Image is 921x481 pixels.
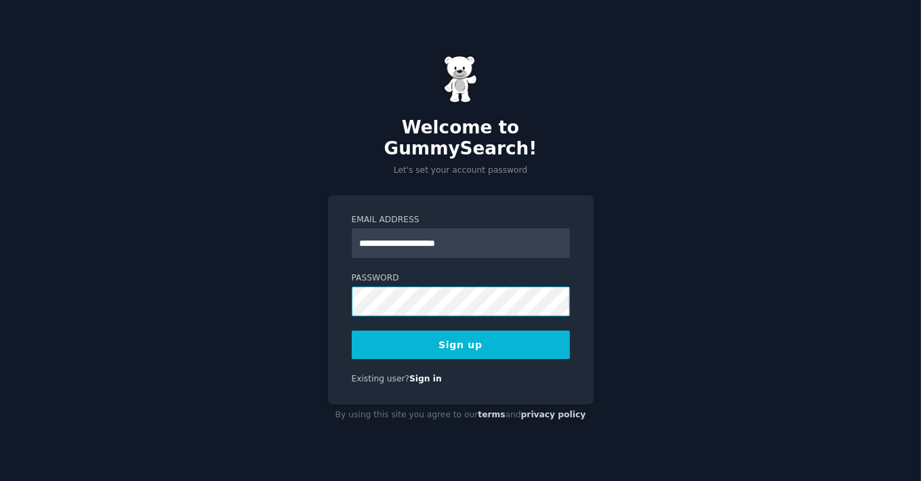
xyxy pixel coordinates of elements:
a: privacy policy [521,410,586,419]
h2: Welcome to GummySearch! [328,117,594,160]
a: Sign in [409,374,442,383]
span: Existing user? [352,374,410,383]
p: Let's set your account password [328,165,594,177]
label: Password [352,272,570,285]
a: terms [478,410,505,419]
img: Gummy Bear [444,56,478,103]
div: By using this site you agree to our and [328,404,594,426]
button: Sign up [352,331,570,359]
label: Email Address [352,214,570,226]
